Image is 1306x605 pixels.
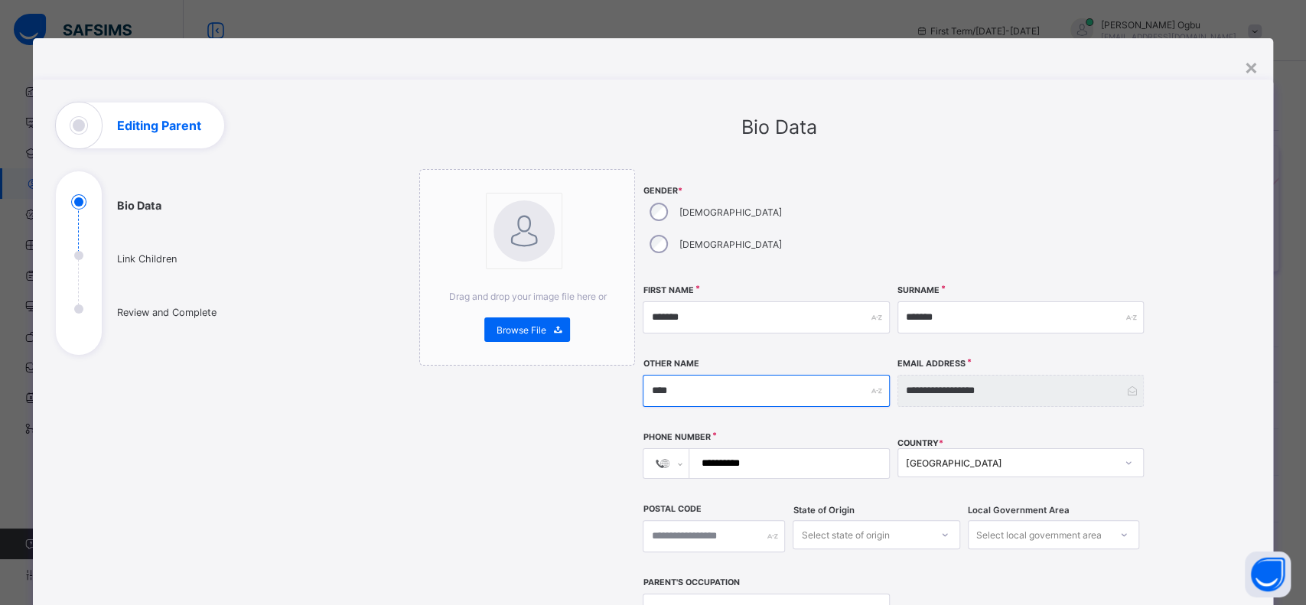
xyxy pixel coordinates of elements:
[496,324,546,336] span: Browse File
[968,505,1070,516] span: Local Government Area
[493,200,555,262] img: bannerImage
[643,504,701,514] label: Postal Code
[801,520,889,549] div: Select state of origin
[1245,551,1291,597] button: Open asap
[448,291,606,302] span: Drag and drop your image file here or
[897,359,966,369] label: Email Address
[1243,54,1258,80] div: ×
[117,119,201,132] h1: Editing Parent
[793,505,854,516] span: State of Origin
[906,457,1115,469] div: [GEOGRAPHIC_DATA]
[679,239,781,250] label: [DEMOGRAPHIC_DATA]
[976,520,1102,549] div: Select local government area
[741,115,817,138] span: Bio Data
[643,432,710,442] label: Phone Number
[643,359,699,369] label: Other Name
[897,285,940,295] label: Surname
[643,285,693,295] label: First Name
[643,577,739,587] label: Parent's Occupation
[419,169,635,366] div: bannerImageDrag and drop your image file here orBrowse File
[679,207,781,218] label: [DEMOGRAPHIC_DATA]
[897,438,943,448] span: COUNTRY
[643,186,889,196] span: Gender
